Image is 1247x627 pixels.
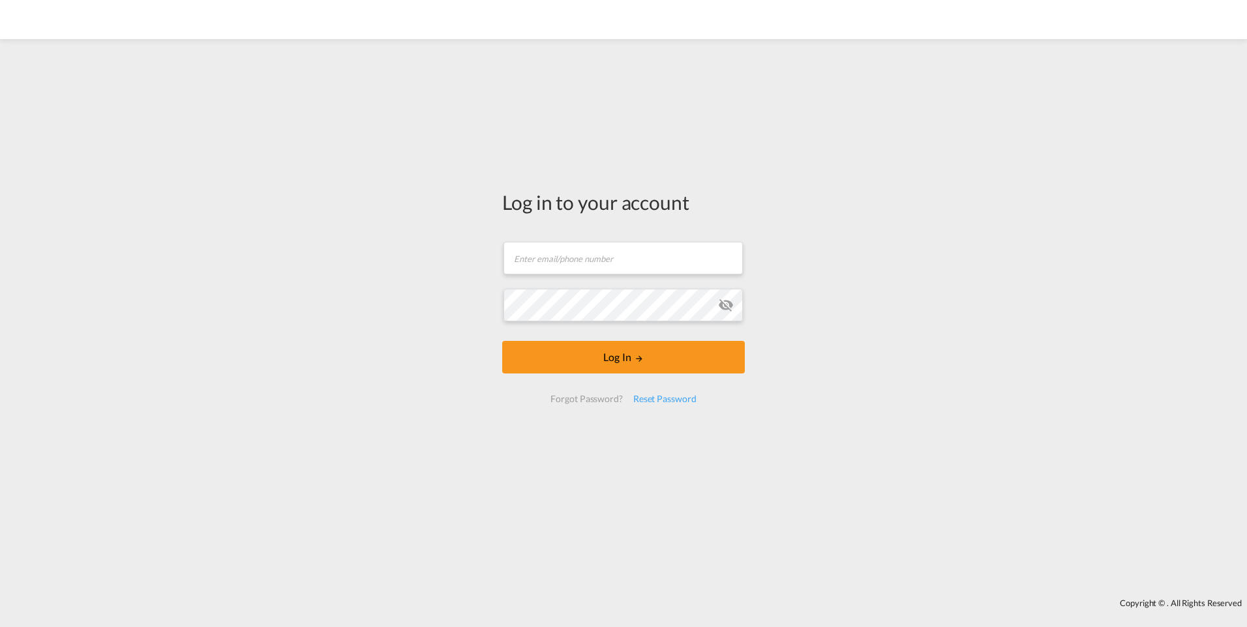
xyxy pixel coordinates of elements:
input: Enter email/phone number [503,242,743,274]
div: Log in to your account [502,188,745,216]
md-icon: icon-eye-off [718,297,734,313]
div: Reset Password [628,387,702,411]
button: LOGIN [502,341,745,373]
div: Forgot Password? [545,387,627,411]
